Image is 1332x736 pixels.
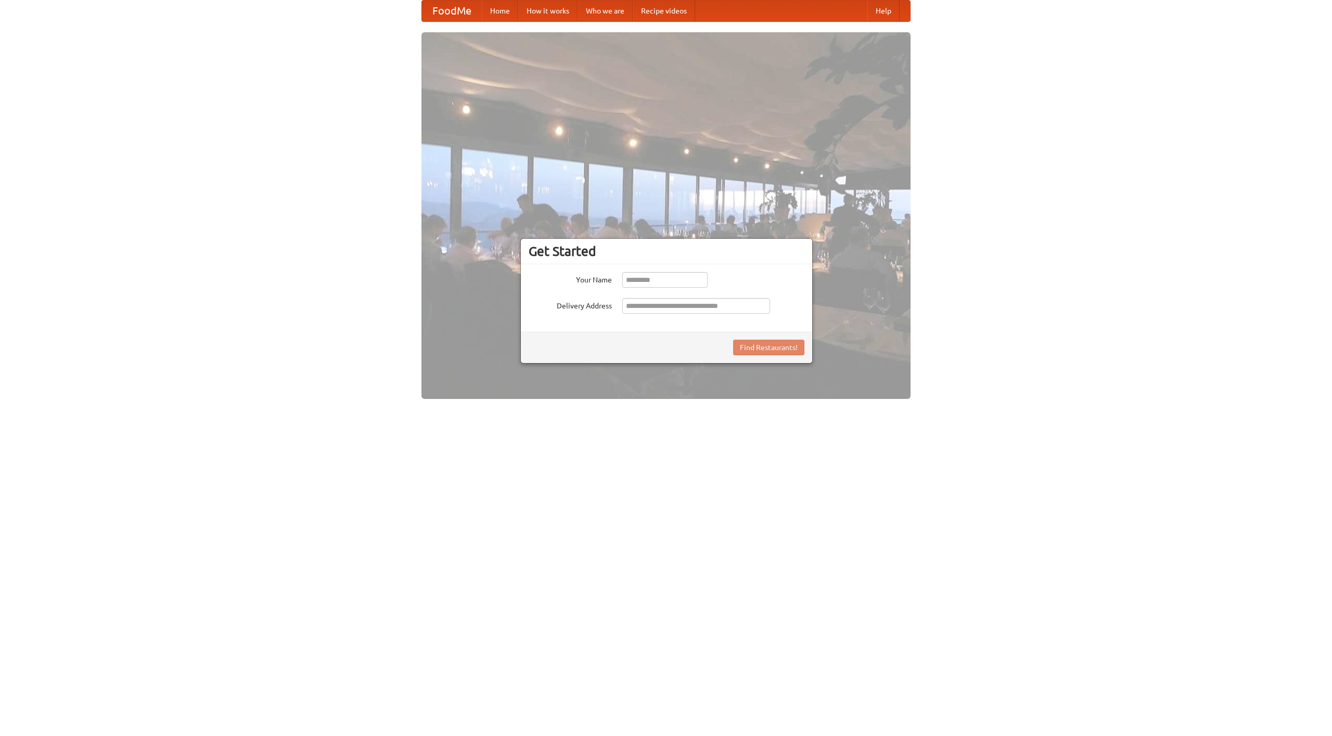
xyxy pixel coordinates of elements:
a: Who we are [578,1,633,21]
a: Help [867,1,900,21]
a: Home [482,1,518,21]
label: Your Name [529,272,612,285]
button: Find Restaurants! [733,340,804,355]
a: Recipe videos [633,1,695,21]
a: How it works [518,1,578,21]
h3: Get Started [529,243,804,259]
a: FoodMe [422,1,482,21]
label: Delivery Address [529,298,612,311]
